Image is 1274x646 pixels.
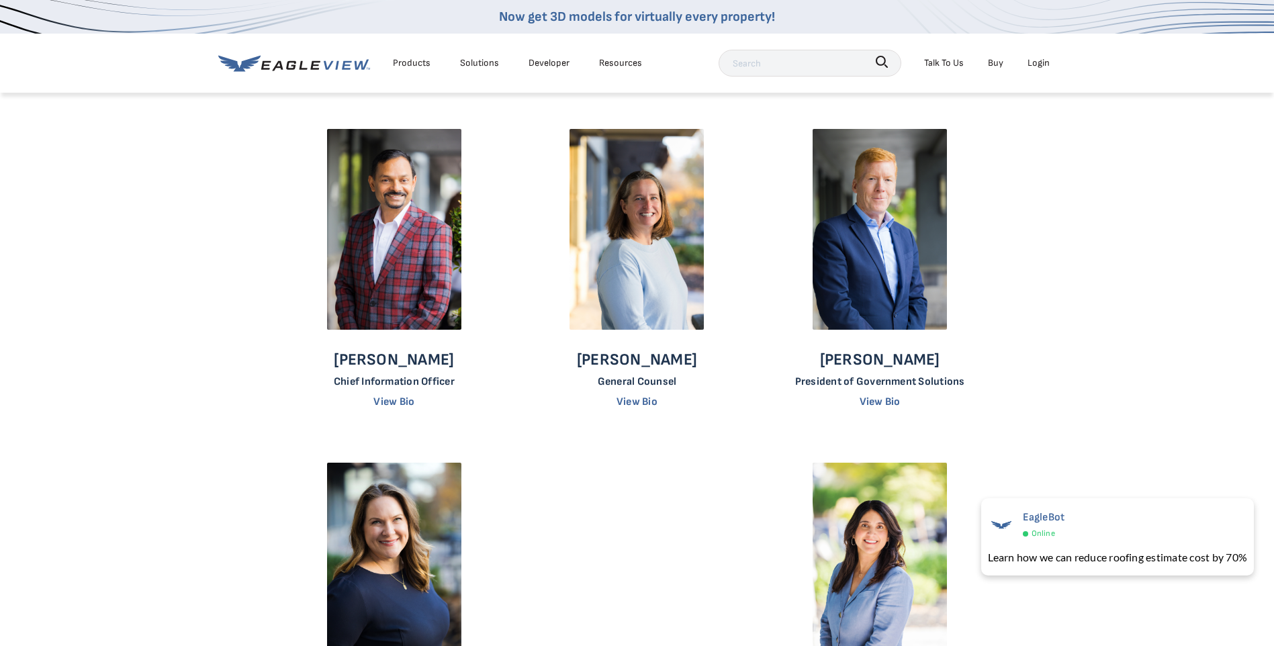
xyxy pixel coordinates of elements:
[924,54,964,71] div: Talk To Us
[988,54,1003,71] a: Buy
[1028,54,1050,71] div: Login
[617,396,657,408] a: View Bio
[988,511,1015,538] img: EagleBot
[529,54,570,71] a: Developer
[327,129,461,330] img: Raman Krishnaswami - Chief Information Officer
[599,54,642,71] div: Resources
[1023,511,1065,524] span: EagleBot
[719,50,901,77] input: Search
[860,396,901,408] a: View Bio
[393,54,430,71] div: Products
[577,375,697,388] p: General Counsel
[577,350,697,370] p: [PERSON_NAME]
[795,375,965,388] p: President of Government Solutions
[334,375,455,388] p: Chief Information Officer
[570,129,704,330] img: Rebecca Unruh - General Counsel
[373,396,414,408] a: View Bio
[334,350,455,370] p: [PERSON_NAME]
[499,9,775,25] a: Now get 3D models for virtually every property!
[795,350,965,370] p: [PERSON_NAME]
[1032,526,1055,541] span: Online
[813,129,947,330] img: Robert Locke - President of Government Solutions
[988,549,1247,565] div: Learn how we can reduce roofing estimate cost by 70%
[460,54,499,71] div: Solutions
